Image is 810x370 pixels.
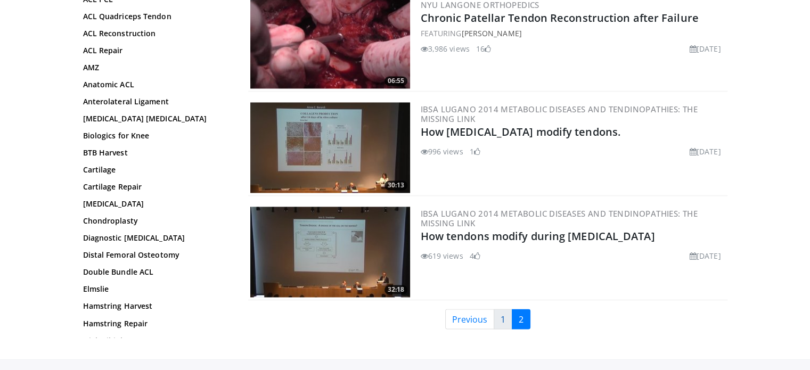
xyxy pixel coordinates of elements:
a: ACL Repair [83,45,227,56]
a: [PERSON_NAME] [461,28,521,38]
a: Elmslie [83,284,227,294]
a: [MEDICAL_DATA] [MEDICAL_DATA] [83,113,227,124]
a: IBSA Lugano 2014 Metabolic Diseases and Tendinopathies: The Missing Link [421,208,698,228]
a: Anterolateral Ligament [83,96,227,107]
li: [DATE] [690,43,721,54]
a: How [MEDICAL_DATA] modify tendons. [421,125,620,139]
a: Diagnostic [MEDICAL_DATA] [83,233,227,243]
a: Hamstring Repair [83,318,227,328]
span: 06:55 [384,76,407,86]
a: 1 [494,309,512,329]
a: Distal Femoral Osteotomy [83,250,227,260]
a: Chronic Patellar Tendon Reconstruction after Failure [421,11,699,25]
a: Biologics for Knee [83,130,227,141]
a: [MEDICAL_DATA] [83,199,227,209]
a: IBSA Lugano 2014 Metabolic Diseases and Tendinopathies: The Missing Link [421,104,698,124]
li: 619 views [421,250,463,261]
a: Hamstring Harvest [83,301,227,311]
a: High Tibial Osteotomy [83,335,227,346]
li: 4 [470,250,480,261]
nav: Search results pages [248,309,727,329]
a: Cartilage [83,165,227,175]
li: 3,986 views [421,43,470,54]
img: FGyH4Mh7oJfNxnNn4xMDoxOjB1O8AjAz.300x170_q85_crop-smart_upscale.jpg [250,102,410,193]
a: AMZ [83,62,227,73]
a: Cartilage Repair [83,182,227,192]
li: 996 views [421,146,463,157]
a: 32:18 [250,207,410,297]
span: 30:13 [384,180,407,190]
li: 16 [476,43,491,54]
a: ACL Reconstruction [83,28,227,39]
a: 30:13 [250,102,410,193]
span: 32:18 [384,285,407,294]
img: F-Wzlkzxg182-AuX4xMDoxOjB1O8AjAz.300x170_q85_crop-smart_upscale.jpg [250,207,410,297]
li: [DATE] [690,250,721,261]
a: 2 [512,309,530,329]
a: ACL Quadriceps Tendon [83,11,227,22]
a: Anatomic ACL [83,79,227,90]
a: Chondroplasty [83,216,227,226]
a: How tendons modify during [MEDICAL_DATA] [421,229,655,243]
a: Double Bundle ACL [83,267,227,277]
div: FEATURING [421,28,725,39]
li: [DATE] [690,146,721,157]
a: Previous [445,309,494,329]
li: 1 [470,146,480,157]
a: BTB Harvest [83,147,227,158]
